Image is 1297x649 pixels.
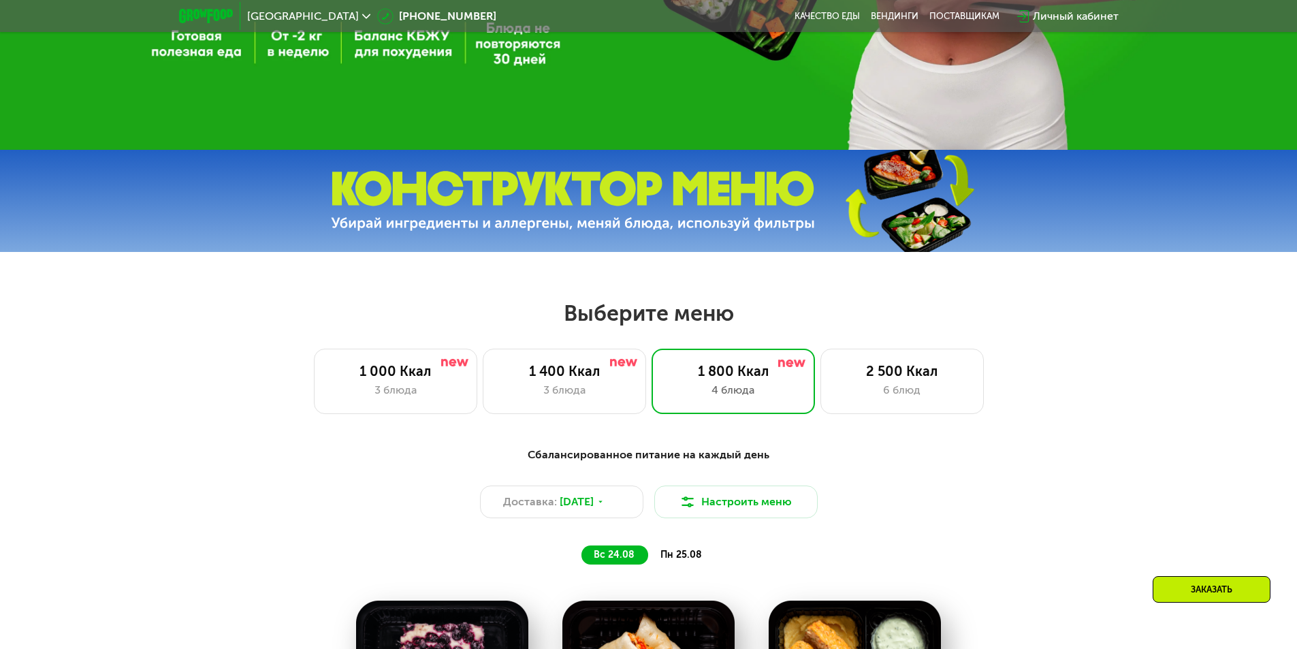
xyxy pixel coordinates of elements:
a: [PHONE_NUMBER] [377,8,496,25]
a: Качество еды [795,11,860,22]
div: 3 блюда [328,382,463,398]
div: 1 800 Ккал [666,363,801,379]
div: Личный кабинет [1033,8,1119,25]
div: 1 400 Ккал [497,363,632,379]
div: 6 блюд [835,382,970,398]
span: вс 24.08 [594,549,635,560]
span: [GEOGRAPHIC_DATA] [247,11,359,22]
div: 3 блюда [497,382,632,398]
button: Настроить меню [654,486,818,518]
div: Сбалансированное питание на каждый день [246,447,1052,464]
div: поставщикам [929,11,999,22]
span: [DATE] [560,494,594,510]
div: 1 000 Ккал [328,363,463,379]
h2: Выберите меню [44,300,1253,327]
div: Заказать [1153,576,1270,603]
span: Доставка: [503,494,557,510]
span: пн 25.08 [660,549,702,560]
a: Вендинги [871,11,918,22]
div: 4 блюда [666,382,801,398]
div: 2 500 Ккал [835,363,970,379]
